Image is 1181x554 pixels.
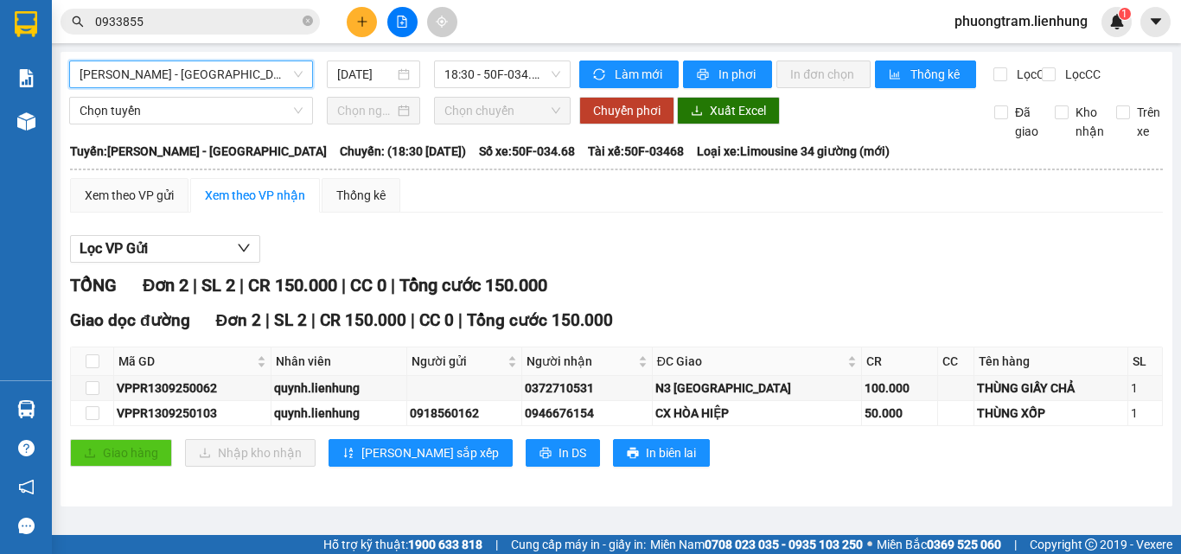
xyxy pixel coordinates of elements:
span: CC 0 [350,275,386,296]
span: [PERSON_NAME] sắp xếp [361,443,499,462]
div: VPPR1309250062 [117,379,268,398]
span: In DS [559,443,586,462]
span: CR 150.000 [320,310,406,330]
div: Xem theo VP nhận [205,186,305,205]
button: caret-down [1140,7,1171,37]
span: CR 150.000 [248,275,337,296]
span: Tổng cước 150.000 [467,310,613,330]
th: CR [862,347,937,376]
span: Lọc VP Gửi [80,238,148,259]
span: Loại xe: Limousine 34 giường (mới) [697,142,890,161]
span: close-circle [303,14,313,30]
button: bar-chartThống kê [875,60,976,88]
span: file-add [396,16,408,28]
span: In phơi [718,65,758,84]
div: 0918560162 [410,404,519,423]
button: printerIn DS [526,439,600,467]
span: Lọc CR [1010,65,1055,84]
div: 0372710531 [525,379,649,398]
span: | [458,310,463,330]
div: 1 [1131,404,1159,423]
button: sort-ascending[PERSON_NAME] sắp xếp [329,439,513,467]
span: Chuyến: (18:30 [DATE]) [340,142,466,161]
span: | [311,310,316,330]
span: | [495,535,498,554]
span: SL 2 [274,310,307,330]
td: VPPR1309250103 [114,401,271,426]
th: Nhân viên [271,347,407,376]
span: SL 2 [201,275,235,296]
div: quynh.lienhung [274,379,404,398]
span: | [391,275,395,296]
span: Hỗ trợ kỹ thuật: [323,535,482,554]
span: Miền Bắc [877,535,1001,554]
span: Cung cấp máy in - giấy in: [511,535,646,554]
span: printer [697,68,712,82]
span: Phan Rang - Đà Nẵng [80,61,303,87]
button: syncLàm mới [579,60,679,88]
td: VPPR1309250062 [114,376,271,401]
span: TỔNG [70,275,117,296]
th: Tên hàng [974,347,1128,376]
div: 1 [1131,379,1159,398]
button: downloadXuất Excel [677,97,780,124]
button: Chuyển phơi [579,97,674,124]
span: phuongtram.lienhung [941,10,1101,32]
div: CX HÒA HIỆP [655,404,859,423]
strong: 1900 633 818 [408,538,482,551]
button: printerIn biên lai [613,439,710,467]
span: Người gửi [412,352,504,371]
img: logo-vxr [15,11,37,37]
span: Tổng cước 150.000 [399,275,547,296]
div: 50.000 [865,404,934,423]
span: Xuất Excel [710,101,766,120]
div: THÙNG XỐP [977,404,1125,423]
button: uploadGiao hàng [70,439,172,467]
span: aim [436,16,448,28]
th: SL [1128,347,1163,376]
input: Chọn ngày [337,101,394,120]
span: CC 0 [419,310,454,330]
span: Chọn tuyến [80,98,303,124]
span: Miền Nam [650,535,863,554]
span: Làm mới [615,65,665,84]
span: printer [627,447,639,461]
div: Thống kê [336,186,386,205]
div: Xem theo VP gửi [85,186,174,205]
sup: 1 [1119,8,1131,20]
span: | [239,275,244,296]
input: 13/09/2025 [337,65,394,84]
span: ⚪️ [867,541,872,548]
img: icon-new-feature [1109,14,1125,29]
span: | [411,310,415,330]
span: ĐC Giao [657,352,845,371]
span: Đơn 2 [216,310,262,330]
span: Thống kê [910,65,962,84]
button: printerIn phơi [683,60,772,88]
span: bar-chart [889,68,903,82]
span: Người nhận [527,352,635,371]
span: message [18,518,35,534]
span: Đơn 2 [143,275,188,296]
div: N3 [GEOGRAPHIC_DATA] [655,379,859,398]
span: close-circle [303,16,313,26]
span: plus [356,16,368,28]
button: downloadNhập kho nhận [185,439,316,467]
strong: 0369 525 060 [927,538,1001,551]
b: Tuyến: [PERSON_NAME] - [GEOGRAPHIC_DATA] [70,144,327,158]
span: sync [593,68,608,82]
span: Kho nhận [1069,103,1111,141]
span: Số xe: 50F-034.68 [479,142,575,161]
span: search [72,16,84,28]
span: | [265,310,270,330]
span: copyright [1085,538,1097,551]
div: quynh.lienhung [274,404,404,423]
img: warehouse-icon [17,112,35,131]
span: down [237,241,251,255]
span: 18:30 - 50F-034.68 [444,61,560,87]
span: | [342,275,346,296]
span: Đã giao [1008,103,1045,141]
span: | [1014,535,1017,554]
span: Tài xế: 50F-03468 [588,142,684,161]
span: printer [539,447,552,461]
